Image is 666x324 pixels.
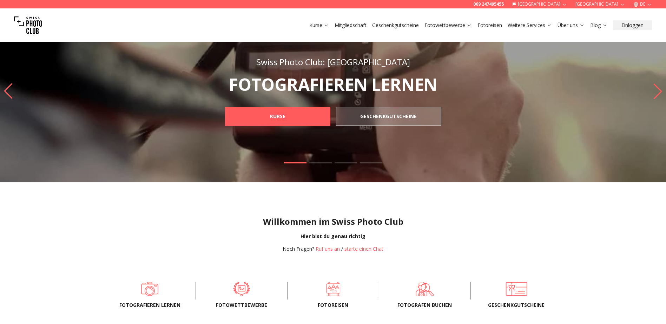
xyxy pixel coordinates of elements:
[116,302,184,309] span: Fotografieren lernen
[508,22,552,29] a: Weitere Services
[270,113,285,120] b: KURSE
[369,20,422,30] button: Geschenkgutscheine
[336,107,441,126] a: GESCHENKGUTSCHEINE
[6,233,660,240] div: Hier bist du genau richtig
[283,245,383,252] div: /
[505,20,555,30] button: Weitere Services
[390,302,459,309] span: FOTOGRAFEN BUCHEN
[256,56,410,68] span: Swiss Photo Club: [GEOGRAPHIC_DATA]
[335,22,367,29] a: Mitgliedschaft
[309,22,329,29] a: Kurse
[225,107,330,126] a: KURSE
[283,245,314,252] span: Noch Fragen?
[482,282,551,296] a: Geschenkgutscheine
[422,20,475,30] button: Fotowettbewerbe
[344,245,383,252] button: starte einen Chat
[424,22,472,29] a: Fotowettbewerbe
[587,20,610,30] button: Blog
[477,22,502,29] a: Fotoreisen
[14,11,42,39] img: Swiss photo club
[558,22,585,29] a: Über uns
[6,216,660,227] h1: Willkommen im Swiss Photo Club
[475,20,505,30] button: Fotoreisen
[306,20,332,30] button: Kurse
[116,282,184,296] a: Fotografieren lernen
[613,20,652,30] button: Einloggen
[473,1,504,7] a: 069 247495455
[207,282,276,296] a: Fotowettbewerbe
[482,302,551,309] span: Geschenkgutscheine
[372,22,419,29] a: Geschenkgutscheine
[390,282,459,296] a: FOTOGRAFEN BUCHEN
[316,245,340,252] a: Ruf uns an
[207,302,276,309] span: Fotowettbewerbe
[590,22,607,29] a: Blog
[360,113,417,120] b: GESCHENKGUTSCHEINE
[299,302,368,309] span: Fotoreisen
[210,76,457,93] p: FOTOGRAFIEREN LERNEN
[332,20,369,30] button: Mitgliedschaft
[555,20,587,30] button: Über uns
[299,282,368,296] a: Fotoreisen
